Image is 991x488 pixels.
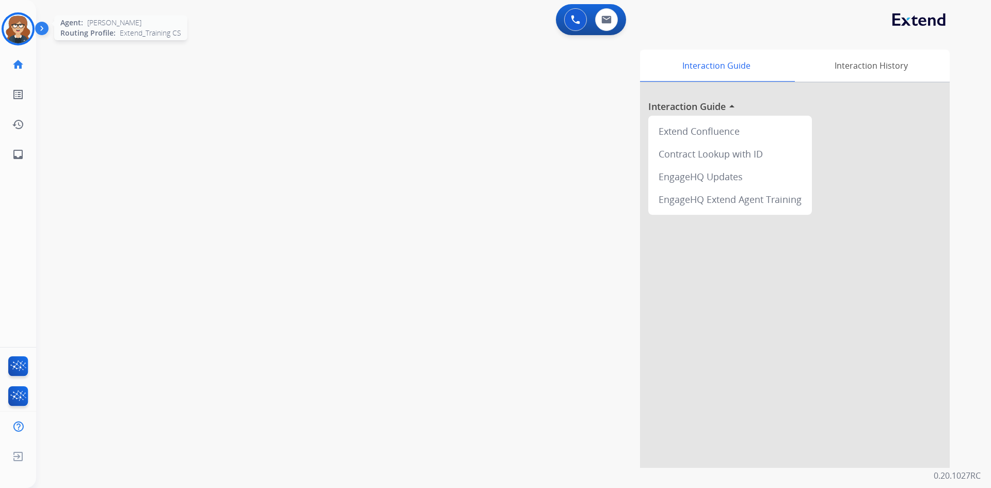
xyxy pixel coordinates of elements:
span: [PERSON_NAME] [87,18,141,28]
mat-icon: list_alt [12,88,24,101]
span: Extend_Training CS [120,28,181,38]
p: 0.20.1027RC [934,469,981,482]
mat-icon: home [12,58,24,71]
div: EngageHQ Updates [652,165,808,188]
mat-icon: history [12,118,24,131]
div: EngageHQ Extend Agent Training [652,188,808,211]
div: Extend Confluence [652,120,808,143]
span: Routing Profile: [60,28,116,38]
img: avatar [4,14,33,43]
div: Contract Lookup with ID [652,143,808,165]
div: Interaction Guide [640,50,792,82]
span: Agent: [60,18,83,28]
div: Interaction History [792,50,950,82]
mat-icon: inbox [12,148,24,161]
